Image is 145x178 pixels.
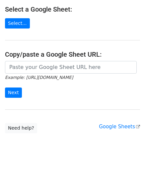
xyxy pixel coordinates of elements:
input: Next [5,88,22,98]
iframe: Chat Widget [112,146,145,178]
h4: Copy/paste a Google Sheet URL: [5,50,140,58]
small: Example: [URL][DOMAIN_NAME] [5,75,73,80]
input: Paste your Google Sheet URL here [5,61,137,74]
a: Need help? [5,123,37,133]
a: Google Sheets [99,124,140,130]
a: Select... [5,18,30,29]
h4: Select a Google Sheet: [5,5,140,13]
